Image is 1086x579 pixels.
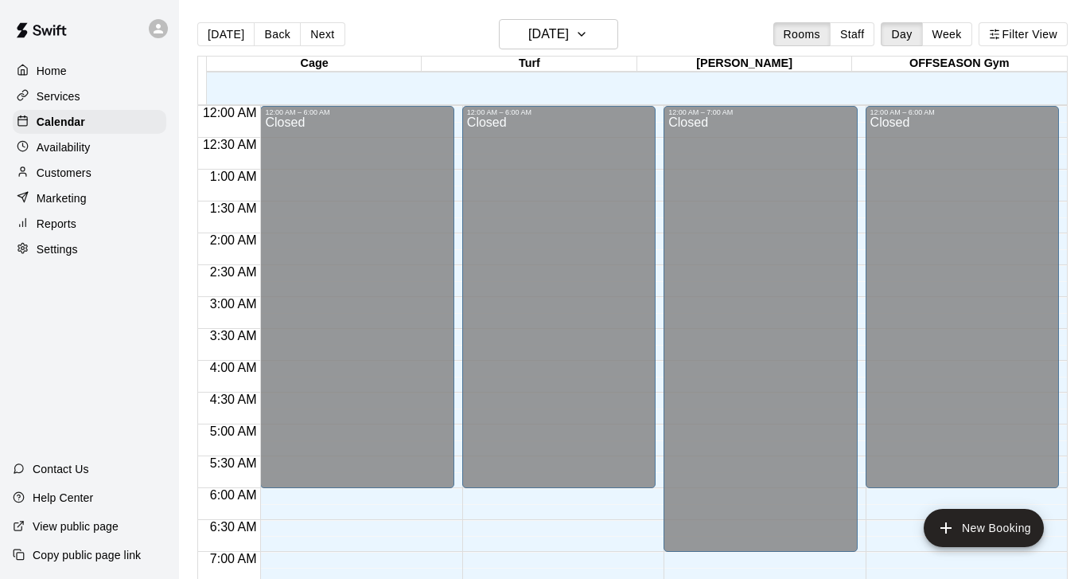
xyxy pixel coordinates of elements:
div: 12:00 AM – 7:00 AM [668,108,852,116]
span: 6:30 AM [206,520,261,534]
a: Services [13,84,166,108]
span: 12:00 AM [199,106,261,119]
div: 12:00 AM – 6:00 AM [870,108,1054,116]
span: 3:00 AM [206,297,261,311]
span: 12:30 AM [199,138,261,151]
button: Next [300,22,344,46]
button: Week [922,22,972,46]
span: 5:00 AM [206,424,261,438]
div: OFFSEASON Gym [852,57,1067,72]
div: [PERSON_NAME] [637,57,852,72]
button: Filter View [979,22,1068,46]
p: Home [37,63,67,79]
span: 6:00 AM [206,488,261,502]
p: Reports [37,216,76,232]
p: Calendar [37,114,85,130]
span: 2:00 AM [206,233,261,247]
p: Marketing [37,190,87,206]
span: 4:00 AM [206,361,261,374]
div: Closed [265,116,449,494]
button: Day [881,22,922,46]
span: 1:00 AM [206,170,261,183]
h6: [DATE] [528,23,569,45]
div: 12:00 AM – 6:00 AM: Closed [462,106,656,488]
div: 12:00 AM – 6:00 AM [467,108,651,116]
div: 12:00 AM – 6:00 AM: Closed [866,106,1059,488]
button: Staff [830,22,875,46]
span: 2:30 AM [206,265,261,279]
button: add [924,509,1044,547]
p: Settings [37,241,78,257]
p: Help Center [33,490,93,506]
div: Turf [422,57,636,72]
span: 5:30 AM [206,456,261,470]
div: Closed [668,116,852,557]
p: View public page [33,518,119,534]
span: 3:30 AM [206,329,261,342]
button: [DATE] [499,19,618,49]
p: Contact Us [33,461,89,477]
button: Back [254,22,301,46]
a: Reports [13,212,166,236]
span: 1:30 AM [206,201,261,215]
a: Customers [13,161,166,185]
span: 7:00 AM [206,552,261,565]
a: Marketing [13,186,166,210]
a: Home [13,59,166,83]
p: Availability [37,139,91,155]
p: Copy public page link [33,547,141,563]
div: Cage [207,57,422,72]
span: 4:30 AM [206,393,261,406]
p: Services [37,88,80,104]
p: Customers [37,165,91,181]
div: 12:00 AM – 6:00 AM: Closed [260,106,453,488]
div: Closed [467,116,651,494]
a: Calendar [13,110,166,134]
button: [DATE] [197,22,255,46]
a: Settings [13,237,166,261]
div: 12:00 AM – 7:00 AM: Closed [664,106,857,552]
a: Availability [13,135,166,159]
button: Rooms [773,22,831,46]
div: Closed [870,116,1054,494]
div: 12:00 AM – 6:00 AM [265,108,449,116]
